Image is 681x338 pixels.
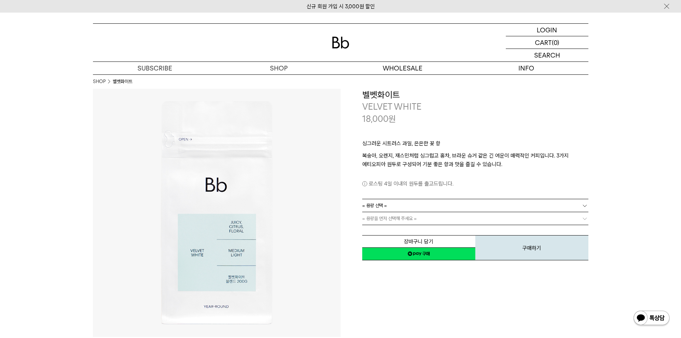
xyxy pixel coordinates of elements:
[362,235,475,248] button: 장바구니 담기
[535,36,552,49] p: CART
[307,3,375,10] a: 신규 회원 가입 시 3,000원 할인
[534,49,560,61] p: SEARCH
[388,114,396,124] span: 원
[506,24,588,36] a: LOGIN
[465,62,588,74] p: INFO
[362,179,588,188] p: 로스팅 4일 이내의 원두를 출고드립니다.
[552,36,559,49] p: (0)
[362,247,475,260] a: 새창
[362,151,588,169] p: 복숭아, 오렌지, 재스민처럼 싱그럽고 홍차, 브라운 슈거 같은 긴 여운이 매력적인 커피입니다. 3가지 에티오피아 원두로 구성되어 기분 좋은 향과 맛을 즐길 수 있습니다.
[633,310,670,327] img: 카카오톡 채널 1:1 채팅 버튼
[362,212,417,225] span: = 용량을 먼저 선택해 주세요 =
[506,36,588,49] a: CART (0)
[113,78,132,85] li: 벨벳화이트
[362,199,387,212] span: = 용량 선택 =
[217,62,341,74] a: SHOP
[362,89,588,101] h3: 벨벳화이트
[362,139,588,151] p: 싱그러운 시트러스 과일, 은은한 꽃 향
[93,78,106,85] a: SHOP
[332,37,349,49] img: 로고
[362,113,396,125] p: 18,000
[537,24,557,36] p: LOGIN
[93,62,217,74] a: SUBSCRIBE
[341,62,465,74] p: WHOLESALE
[362,101,588,113] p: VELVET WHITE
[475,235,588,260] button: 구매하기
[93,89,341,337] img: 벨벳화이트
